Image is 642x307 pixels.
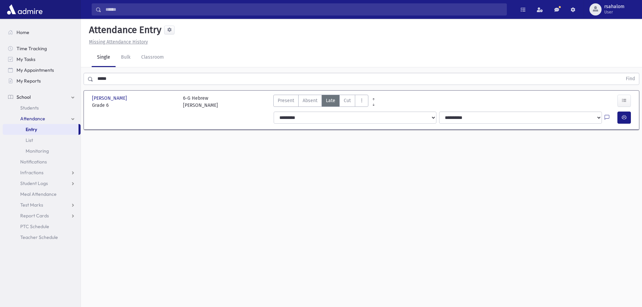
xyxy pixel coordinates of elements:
[92,48,116,67] a: Single
[20,223,49,229] span: PTC Schedule
[604,4,624,9] span: rsahalom
[17,29,29,35] span: Home
[3,210,81,221] a: Report Cards
[17,45,47,52] span: Time Tracking
[3,27,81,38] a: Home
[3,146,81,156] a: Monitoring
[86,24,161,36] h5: Attendance Entry
[92,95,128,102] span: [PERSON_NAME]
[3,167,81,178] a: Infractions
[3,135,81,146] a: List
[20,202,43,208] span: Test Marks
[3,232,81,243] a: Teacher Schedule
[26,126,37,132] span: Entry
[3,43,81,54] a: Time Tracking
[3,124,79,135] a: Entry
[20,170,43,176] span: Infractions
[3,113,81,124] a: Attendance
[89,39,148,45] u: Missing Attendance History
[17,67,54,73] span: My Appointments
[26,137,33,143] span: List
[326,97,335,104] span: Late
[20,159,47,165] span: Notifications
[3,102,81,113] a: Students
[20,180,48,186] span: Student Logs
[273,95,368,109] div: AttTypes
[183,95,218,109] div: 6-G Hebrew [PERSON_NAME]
[3,54,81,65] a: My Tasks
[20,234,58,240] span: Teacher Schedule
[101,3,507,16] input: Search
[116,48,136,67] a: Bulk
[3,156,81,167] a: Notifications
[344,97,351,104] span: Cut
[3,199,81,210] a: Test Marks
[26,148,49,154] span: Monitoring
[20,191,57,197] span: Meal Attendance
[20,116,45,122] span: Attendance
[3,189,81,199] a: Meal Attendance
[303,97,317,104] span: Absent
[17,94,31,100] span: School
[17,56,35,62] span: My Tasks
[3,65,81,75] a: My Appointments
[20,213,49,219] span: Report Cards
[3,178,81,189] a: Student Logs
[622,73,639,85] button: Find
[5,3,44,16] img: AdmirePro
[3,221,81,232] a: PTC Schedule
[20,105,39,111] span: Students
[86,39,148,45] a: Missing Attendance History
[3,92,81,102] a: School
[3,75,81,86] a: My Reports
[136,48,169,67] a: Classroom
[17,78,41,84] span: My Reports
[604,9,624,15] span: User
[278,97,294,104] span: Present
[92,102,176,109] span: Grade 6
